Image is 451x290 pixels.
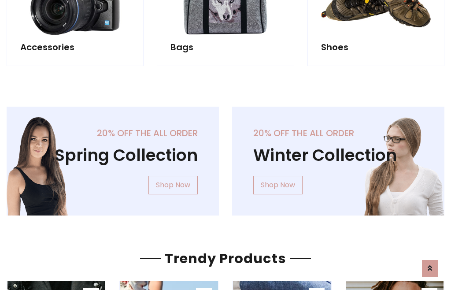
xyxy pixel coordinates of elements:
h1: Winter Collection [253,145,423,165]
h1: Spring Collection [28,145,198,165]
h5: Bags [170,42,280,52]
h5: Shoes [321,42,431,52]
span: Trendy Products [161,249,290,268]
a: Shop Now [253,176,303,194]
a: Shop Now [148,176,198,194]
h5: 20% off the all order [28,128,198,138]
h5: 20% off the all order [253,128,423,138]
h5: Accessories [20,42,130,52]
